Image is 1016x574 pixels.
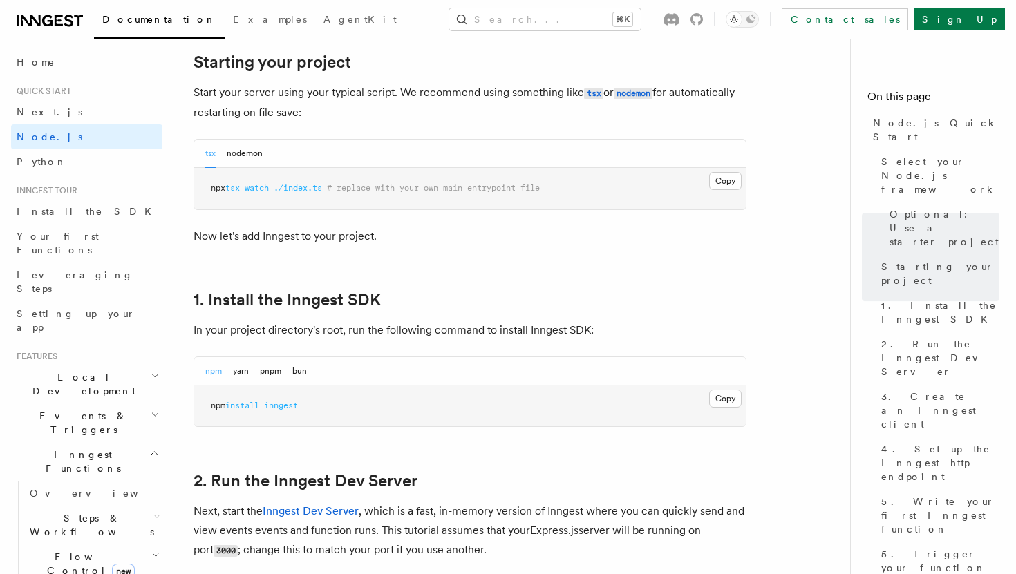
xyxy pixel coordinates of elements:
a: Contact sales [782,8,908,30]
span: 3. Create an Inngest client [881,390,999,431]
a: Documentation [94,4,225,39]
a: Node.js [11,124,162,149]
button: Events & Triggers [11,403,162,442]
a: Setting up your app [11,301,162,340]
span: ./index.ts [274,183,322,193]
h4: On this page [867,88,999,111]
span: 1. Install the Inngest SDK [881,298,999,326]
button: pnpm [260,357,281,385]
p: Start your server using your typical script. We recommend using something like or for automatical... [194,83,746,122]
a: Node.js Quick Start [867,111,999,149]
a: Python [11,149,162,174]
span: tsx [225,183,240,193]
span: Node.js [17,131,82,142]
code: nodemon [614,88,652,99]
a: 3. Create an Inngest client [876,384,999,437]
span: Next.js [17,106,82,117]
a: nodemon [614,86,652,99]
button: yarn [233,357,249,385]
span: npm [211,401,225,410]
button: nodemon [227,140,263,168]
button: tsx [205,140,216,168]
a: Sign Up [914,8,1005,30]
a: Your first Functions [11,224,162,262]
a: 1. Install the Inngest SDK [194,290,381,309]
a: Leveraging Steps [11,262,162,301]
button: Local Development [11,365,162,403]
button: Search...⌘K [449,8,641,30]
span: Node.js Quick Start [873,116,999,144]
span: watch [245,183,269,193]
span: Events & Triggers [11,409,151,437]
span: Starting your project [881,260,999,287]
span: install [225,401,259,410]
span: 2. Run the Inngest Dev Server [881,337,999,379]
span: Inngest tour [11,185,77,196]
span: Overview [30,488,172,499]
button: Inngest Functions [11,442,162,481]
span: Quick start [11,86,71,97]
span: Local Development [11,370,151,398]
a: AgentKit [315,4,405,37]
span: Your first Functions [17,231,99,256]
a: 2. Run the Inngest Dev Server [194,471,417,490]
button: Steps & Workflows [24,506,162,544]
code: tsx [584,88,603,99]
a: Starting your project [194,52,351,72]
button: Copy [709,390,742,408]
span: Select your Node.js framework [881,155,999,196]
span: Setting up your app [17,308,135,333]
span: Features [11,351,57,362]
a: Home [11,50,162,75]
a: tsx [584,86,603,99]
span: inngest [264,401,298,410]
a: Next.js [11,99,162,124]
button: npm [205,357,222,385]
button: Toggle dark mode [726,11,759,28]
p: Now let's add Inngest to your project. [194,227,746,246]
span: Documentation [102,14,216,25]
a: Install the SDK [11,199,162,224]
span: Inngest Functions [11,448,149,475]
a: Select your Node.js framework [876,149,999,202]
span: Steps & Workflows [24,511,154,539]
span: Examples [233,14,307,25]
a: Overview [24,481,162,506]
span: Optional: Use a starter project [890,207,999,249]
span: Home [17,55,55,69]
a: 5. Write your first Inngest function [876,489,999,542]
a: 1. Install the Inngest SDK [876,293,999,332]
button: bun [292,357,307,385]
span: Leveraging Steps [17,269,133,294]
span: Python [17,156,67,167]
p: Next, start the , which is a fast, in-memory version of Inngest where you can quickly send and vi... [194,501,746,560]
a: Starting your project [876,254,999,293]
span: AgentKit [323,14,397,25]
span: 5. Write your first Inngest function [881,495,999,536]
a: 2. Run the Inngest Dev Server [876,332,999,384]
span: Install the SDK [17,206,160,217]
code: 3000 [214,545,238,557]
a: Inngest Dev Server [263,504,359,517]
span: npx [211,183,225,193]
p: In your project directory's root, run the following command to install Inngest SDK: [194,321,746,340]
span: 4. Set up the Inngest http endpoint [881,442,999,484]
a: 4. Set up the Inngest http endpoint [876,437,999,489]
a: Optional: Use a starter project [884,202,999,254]
kbd: ⌘K [613,12,632,26]
a: Examples [225,4,315,37]
button: Copy [709,172,742,190]
span: # replace with your own main entrypoint file [327,183,540,193]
